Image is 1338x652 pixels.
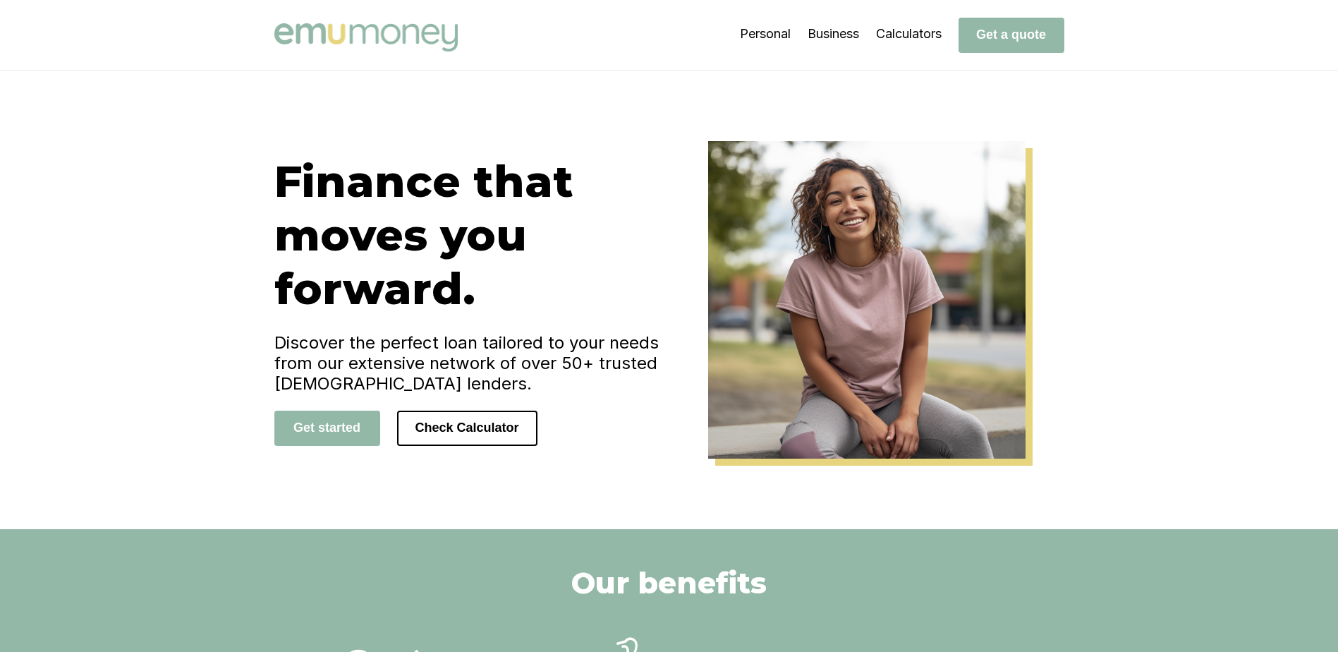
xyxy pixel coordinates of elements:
[274,155,669,315] h1: Finance that moves you forward.
[274,420,380,435] a: Get started
[397,411,537,446] button: Check Calculator
[708,141,1026,459] img: Emu Money Home
[274,411,380,446] button: Get started
[274,332,669,394] h4: Discover the perfect loan tailored to your needs from our extensive network of over 50+ trusted [...
[274,23,458,52] img: Emu Money logo
[959,18,1064,53] button: Get a quote
[959,27,1064,42] a: Get a quote
[397,420,537,435] a: Check Calculator
[571,565,767,601] h2: Our benefits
